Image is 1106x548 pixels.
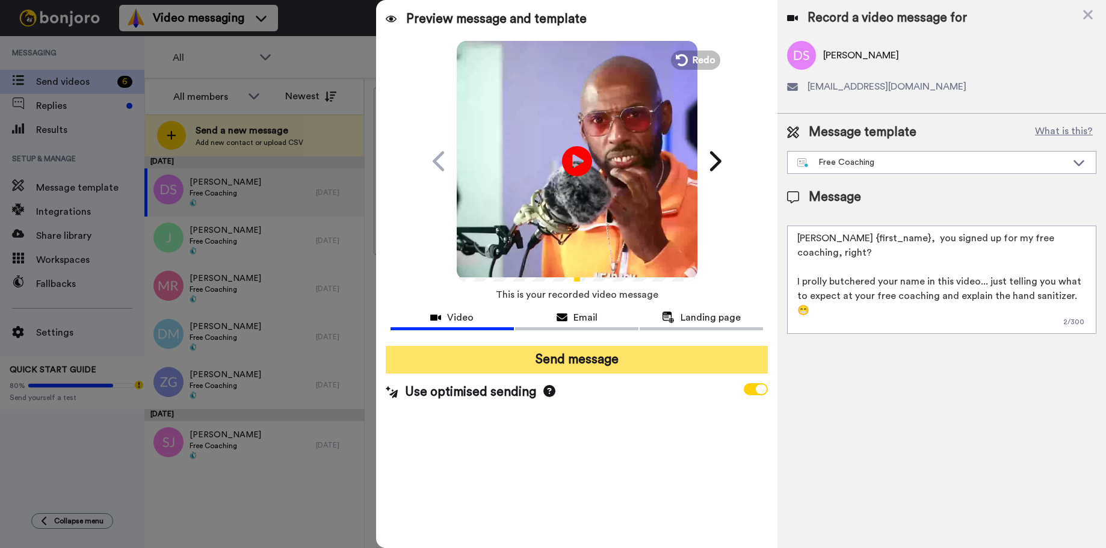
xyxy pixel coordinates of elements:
[681,310,741,325] span: Landing page
[787,226,1096,334] textarea: [PERSON_NAME] {first_name}, you signed up for my free coaching, right? I prolly butchered your na...
[797,158,809,168] img: nextgen-template.svg
[809,188,861,206] span: Message
[809,123,916,141] span: Message template
[573,310,598,325] span: Email
[496,282,658,308] span: This is your recorded video message
[797,156,1067,168] div: Free Coaching
[808,79,966,94] span: [EMAIL_ADDRESS][DOMAIN_NAME]
[386,346,768,374] button: Send message
[1031,123,1096,141] button: What is this?
[447,310,474,325] span: Video
[405,383,536,401] span: Use optimised sending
